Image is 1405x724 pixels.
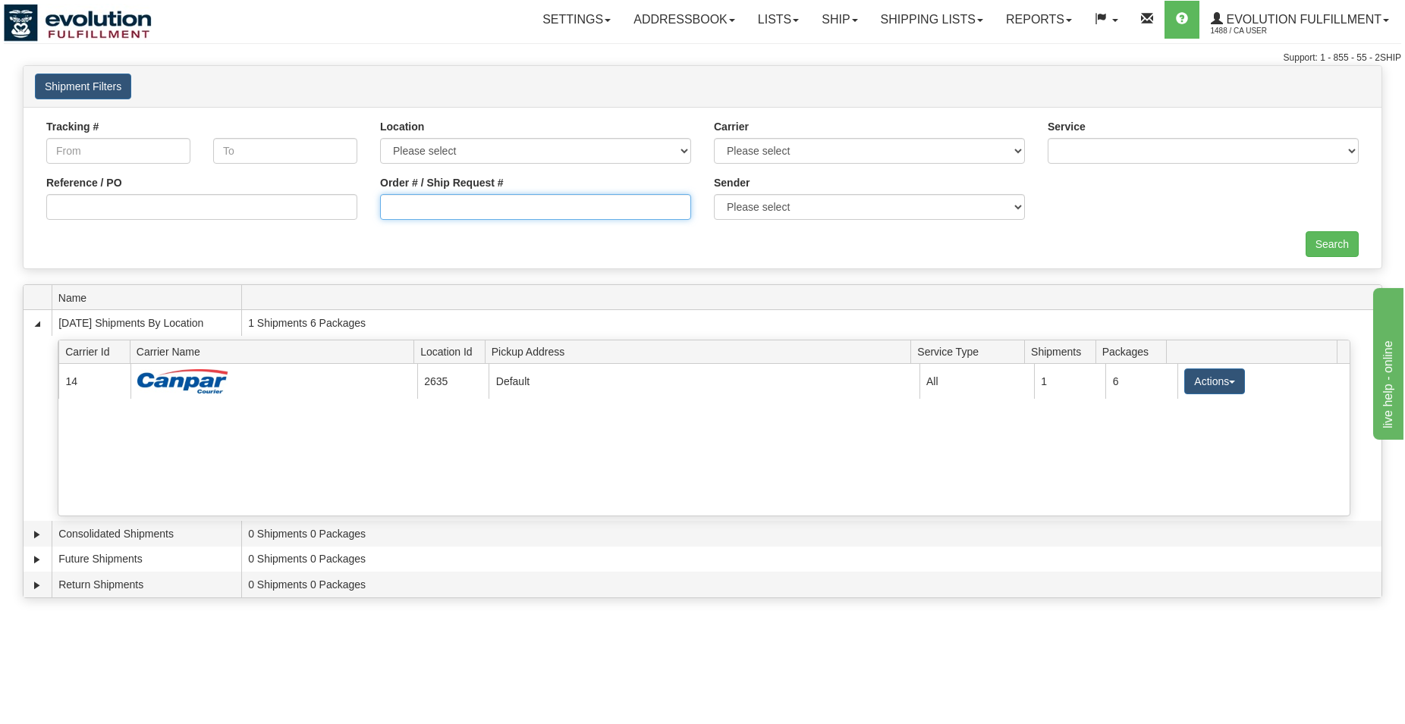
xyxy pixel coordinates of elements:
span: Evolution Fulfillment [1223,13,1381,26]
td: 1 [1034,364,1106,398]
span: 1488 / CA User [1211,24,1325,39]
a: Shipping lists [869,1,995,39]
a: Settings [531,1,622,39]
label: Service [1048,119,1086,134]
a: Collapse [30,316,45,331]
td: 0 Shipments 0 Packages [241,547,1381,572]
td: 2635 [417,364,489,398]
a: Reports [995,1,1083,39]
iframe: chat widget [1370,284,1403,439]
td: All [919,364,1034,398]
button: Shipment Filters [35,74,131,99]
td: Future Shipments [52,547,241,572]
span: Pickup Address [492,340,911,363]
div: live help - online [11,9,140,27]
td: Return Shipments [52,572,241,597]
a: Expand [30,578,45,593]
label: Location [380,119,424,134]
label: Sender [714,175,750,190]
a: Lists [747,1,810,39]
span: Shipments [1031,340,1095,363]
td: 6 [1105,364,1177,398]
label: Carrier [714,119,749,134]
span: Service Type [917,340,1024,363]
div: Support: 1 - 855 - 55 - 2SHIP [4,52,1401,64]
span: Name [58,286,241,309]
td: Consolidated Shipments [52,521,241,547]
a: Ship [810,1,869,39]
label: Reference / PO [46,175,122,190]
a: Expand [30,552,45,567]
td: 0 Shipments 0 Packages [241,521,1381,547]
label: Order # / Ship Request # [380,175,504,190]
input: From [46,138,190,164]
a: Evolution Fulfillment 1488 / CA User [1199,1,1400,39]
img: Canpar [137,369,228,393]
td: [DATE] Shipments By Location [52,310,241,336]
span: Location Id [420,340,485,363]
td: 14 [58,364,130,398]
input: To [213,138,357,164]
a: Addressbook [622,1,747,39]
td: 0 Shipments 0 Packages [241,572,1381,597]
img: logo1488.jpg [4,4,152,42]
span: Carrier Name [137,340,414,363]
td: Default [489,364,919,398]
span: Carrier Id [65,340,130,363]
label: Tracking # [46,119,99,134]
a: Expand [30,527,45,542]
input: Search [1306,231,1359,257]
span: Packages [1102,340,1167,363]
button: Actions [1184,368,1245,394]
td: 1 Shipments 6 Packages [241,310,1381,336]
